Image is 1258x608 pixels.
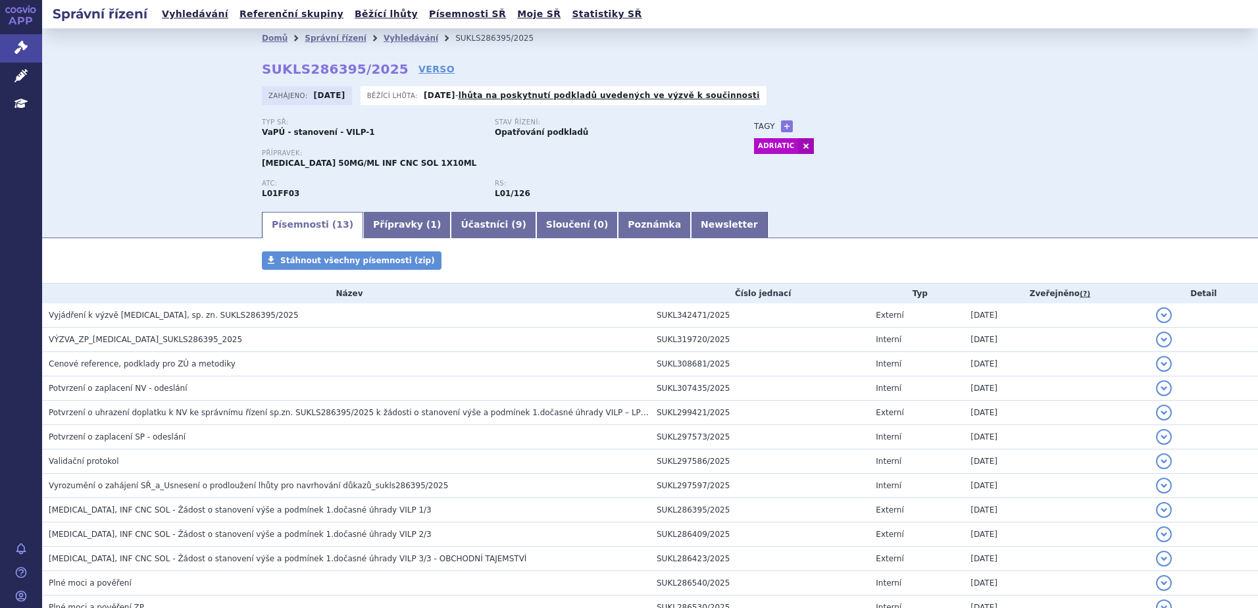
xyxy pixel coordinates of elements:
a: Moje SŘ [513,5,565,23]
td: SUKL297586/2025 [650,449,869,474]
p: ATC: [262,180,482,188]
span: Potvrzení o uhrazení doplatku k NV ke správnímu řízení sp.zn. SUKLS286395/2025 k žádosti o stanov... [49,408,709,417]
a: Správní řízení [305,34,366,43]
span: Externí [876,530,903,539]
a: Vyhledávání [384,34,438,43]
span: Vyjádření k výzvě IMFINZI, sp. zn. SUKLS286395/2025 [49,311,299,320]
li: SUKLS286395/2025 [455,28,551,48]
button: detail [1156,575,1172,591]
a: Vyhledávání [158,5,232,23]
span: Potvrzení o zaplacení SP - odeslání [49,432,186,442]
span: Validační protokol [49,457,119,466]
span: Externí [876,311,903,320]
button: detail [1156,453,1172,469]
td: [DATE] [964,449,1149,474]
td: [DATE] [964,425,1149,449]
p: Přípravek: [262,149,728,157]
p: Typ SŘ: [262,118,482,126]
span: Zahájeno: [268,90,310,101]
span: IMFINZI, INF CNC SOL - Žádost o stanovení výše a podmínek 1.dočasné úhrady VILP 3/3 - OBCHODNÍ TA... [49,554,526,563]
td: SUKL286409/2025 [650,522,869,547]
abbr: (?) [1080,290,1090,299]
span: IMFINZI, INF CNC SOL - Žádost o stanovení výše a podmínek 1.dočasné úhrady VILP 1/3 [49,505,432,515]
strong: DURVALUMAB [262,189,299,198]
span: Interní [876,384,901,393]
span: 9 [516,219,522,230]
a: Referenční skupiny [236,5,347,23]
td: [DATE] [964,352,1149,376]
button: detail [1156,551,1172,567]
span: Plné moci a pověření [49,578,132,588]
p: - [424,90,760,101]
strong: [DATE] [424,91,455,100]
span: Externí [876,554,903,563]
td: SUKL297597/2025 [650,474,869,498]
span: Stáhnout všechny písemnosti (zip) [280,256,435,265]
td: [DATE] [964,522,1149,547]
span: Potvrzení o zaplacení NV - odeslání [49,384,188,393]
span: 13 [336,219,349,230]
td: [DATE] [964,376,1149,401]
span: [MEDICAL_DATA] 50MG/ML INF CNC SOL 1X10ML [262,159,476,168]
span: 1 [430,219,437,230]
td: SUKL286395/2025 [650,498,869,522]
span: VÝZVA_ZP_IMFINZI_SUKLS286395_2025 [49,335,242,344]
button: detail [1156,405,1172,420]
td: [DATE] [964,401,1149,425]
p: RS: [495,180,715,188]
span: Interní [876,432,901,442]
button: detail [1156,356,1172,372]
a: ADRIATIC [754,138,798,154]
td: SUKL319720/2025 [650,328,869,352]
a: VERSO [418,63,455,76]
a: Běžící lhůty [351,5,422,23]
a: Písemnosti (13) [262,212,363,238]
td: SUKL308681/2025 [650,352,869,376]
button: detail [1156,332,1172,347]
th: Název [42,284,650,303]
th: Číslo jednací [650,284,869,303]
th: Detail [1149,284,1258,303]
h3: Tagy [754,118,775,134]
span: Cenové reference, podklady pro ZÚ a metodiky [49,359,236,368]
td: [DATE] [964,547,1149,571]
button: detail [1156,429,1172,445]
td: SUKL297573/2025 [650,425,869,449]
a: + [781,120,793,132]
strong: VaPÚ - stanovení - VILP-1 [262,128,375,137]
span: Externí [876,505,903,515]
span: Interní [876,578,901,588]
a: Písemnosti SŘ [425,5,510,23]
span: Vyrozumění o zahájení SŘ_a_Usnesení o prodloužení lhůty pro navrhování důkazů_sukls286395/2025 [49,481,448,490]
span: 0 [597,219,604,230]
a: Sloučení (0) [536,212,618,238]
th: Zveřejněno [964,284,1149,303]
a: Účastníci (9) [451,212,536,238]
strong: durvalumab [495,189,530,198]
td: [DATE] [964,474,1149,498]
span: Interní [876,359,901,368]
th: Typ [869,284,964,303]
td: SUKL307435/2025 [650,376,869,401]
button: detail [1156,307,1172,323]
button: detail [1156,502,1172,518]
td: [DATE] [964,498,1149,522]
span: Běžící lhůta: [367,90,420,101]
a: Domů [262,34,288,43]
span: Interní [876,481,901,490]
a: Stáhnout všechny písemnosti (zip) [262,251,441,270]
strong: [DATE] [314,91,345,100]
a: Statistiky SŘ [568,5,645,23]
td: [DATE] [964,328,1149,352]
span: Interní [876,335,901,344]
button: detail [1156,380,1172,396]
td: [DATE] [964,303,1149,328]
span: Externí [876,408,903,417]
a: Přípravky (1) [363,212,451,238]
td: SUKL299421/2025 [650,401,869,425]
button: detail [1156,478,1172,494]
td: [DATE] [964,571,1149,595]
td: SUKL286423/2025 [650,547,869,571]
strong: SUKLS286395/2025 [262,61,409,77]
td: SUKL342471/2025 [650,303,869,328]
